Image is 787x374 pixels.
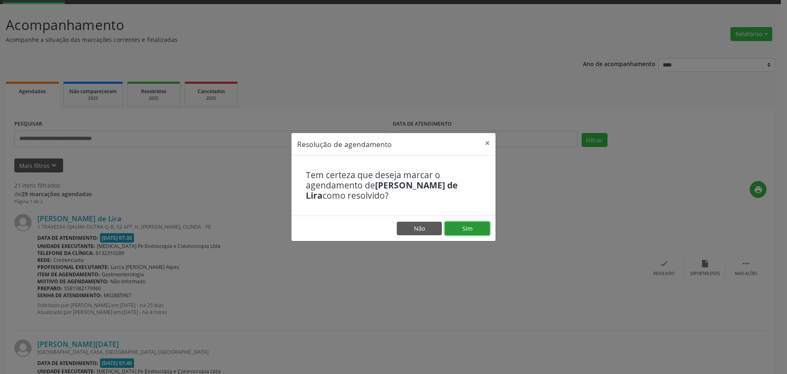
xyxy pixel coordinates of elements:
h4: Tem certeza que deseja marcar o agendamento de como resolvido? [306,170,481,201]
button: Sim [445,222,490,236]
b: [PERSON_NAME] de Lira [306,179,457,201]
button: Não [397,222,442,236]
h5: Resolução de agendamento [297,139,392,149]
button: Close [479,133,496,153]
